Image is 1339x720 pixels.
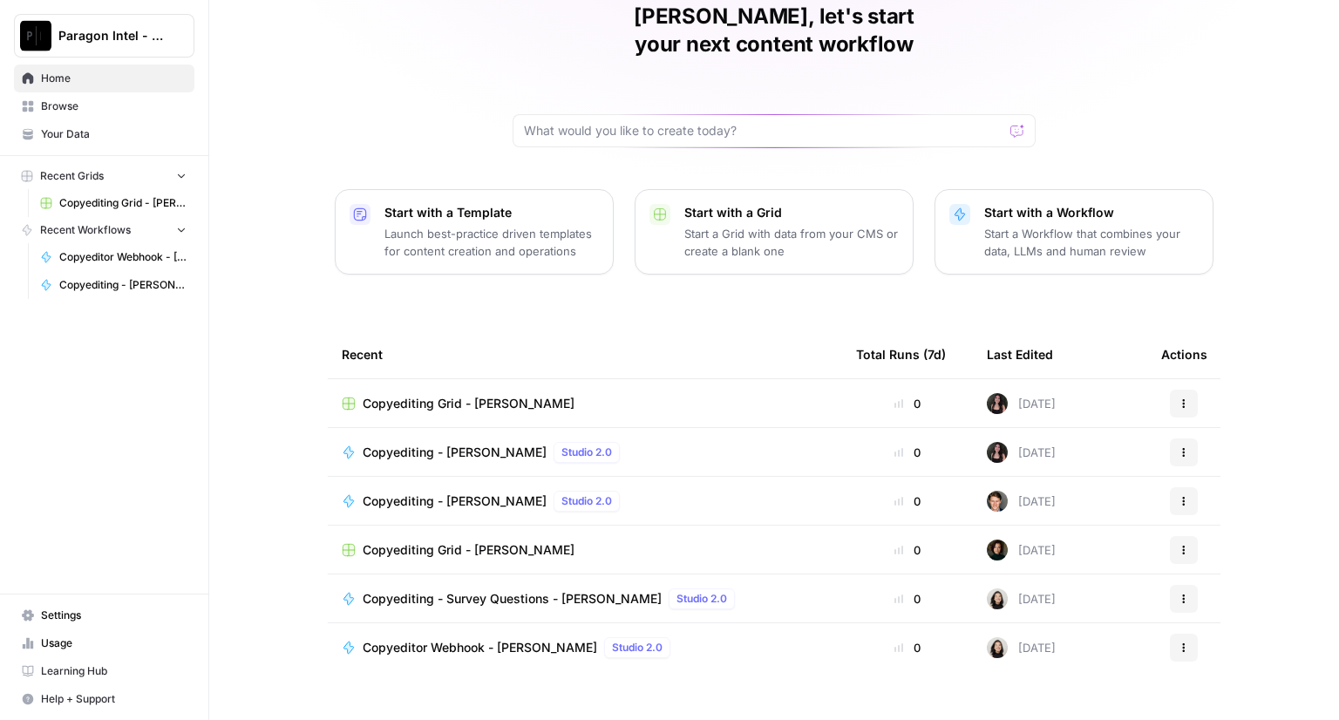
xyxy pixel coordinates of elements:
a: Browse [14,92,194,120]
a: Usage [14,629,194,657]
img: t5ef5oef8zpw1w4g2xghobes91mw [987,637,1008,658]
div: 0 [856,395,959,412]
div: 0 [856,541,959,559]
a: Copyediting - [PERSON_NAME]Studio 2.0 [342,491,828,512]
span: Learning Hub [41,663,187,679]
a: Copyediting - [PERSON_NAME]Studio 2.0 [342,442,828,463]
span: Copyediting - [PERSON_NAME] [363,492,547,510]
span: Copyediting Grid - [PERSON_NAME] [363,395,574,412]
a: Copyediting Grid - [PERSON_NAME] [342,395,828,412]
span: Studio 2.0 [612,640,663,655]
span: Copyediting Grid - [PERSON_NAME] [59,195,187,211]
a: Copyediting - [PERSON_NAME] [32,271,194,299]
h1: [PERSON_NAME], let's start your next content workflow [513,3,1036,58]
a: Your Data [14,120,194,148]
p: Start a Grid with data from your CMS or create a blank one [684,225,899,260]
a: Home [14,65,194,92]
img: 5nlru5lqams5xbrbfyykk2kep4hl [987,442,1008,463]
div: [DATE] [987,491,1056,512]
div: [DATE] [987,588,1056,609]
p: Start a Workflow that combines your data, LLMs and human review [984,225,1199,260]
a: Learning Hub [14,657,194,685]
span: Your Data [41,126,187,142]
span: Usage [41,635,187,651]
div: [DATE] [987,442,1056,463]
span: Copyediting - Survey Questions - [PERSON_NAME] [363,590,662,608]
img: Paragon Intel - Copyediting Logo [20,20,51,51]
span: Paragon Intel - Copyediting [58,27,164,44]
div: 0 [856,444,959,461]
span: Home [41,71,187,86]
button: Start with a GridStart a Grid with data from your CMS or create a blank one [635,189,914,275]
p: Start with a Template [384,204,599,221]
span: Copyeditor Webhook - [PERSON_NAME] [363,639,597,656]
div: Last Edited [987,330,1053,378]
img: t5ef5oef8zpw1w4g2xghobes91mw [987,588,1008,609]
img: qw00ik6ez51o8uf7vgx83yxyzow9 [987,491,1008,512]
div: Recent [342,330,828,378]
span: Copyeditor Webhook - [PERSON_NAME] [59,249,187,265]
div: [DATE] [987,637,1056,658]
div: 0 [856,590,959,608]
input: What would you like to create today? [524,122,1003,139]
span: Settings [41,608,187,623]
a: Settings [14,601,194,629]
button: Recent Grids [14,163,194,189]
img: trpfjrwlykpjh1hxat11z5guyxrg [987,540,1008,560]
div: Actions [1161,330,1207,378]
span: Recent Grids [40,168,104,184]
span: Copyediting - [PERSON_NAME] [59,277,187,293]
a: Copyediting Grid - [PERSON_NAME] [342,541,828,559]
button: Help + Support [14,685,194,713]
span: Copyediting - [PERSON_NAME] [363,444,547,461]
span: Copyediting Grid - [PERSON_NAME] [363,541,574,559]
button: Start with a TemplateLaunch best-practice driven templates for content creation and operations [335,189,614,275]
p: Launch best-practice driven templates for content creation and operations [384,225,599,260]
span: Recent Workflows [40,222,131,238]
a: Copyediting Grid - [PERSON_NAME] [32,189,194,217]
span: Studio 2.0 [561,493,612,509]
div: [DATE] [987,540,1056,560]
div: 0 [856,492,959,510]
div: 0 [856,639,959,656]
span: Studio 2.0 [561,445,612,460]
div: [DATE] [987,393,1056,414]
button: Workspace: Paragon Intel - Copyediting [14,14,194,58]
p: Start with a Workflow [984,204,1199,221]
div: Total Runs (7d) [856,330,946,378]
span: Help + Support [41,691,187,707]
p: Start with a Grid [684,204,899,221]
a: Copyeditor Webhook - [PERSON_NAME]Studio 2.0 [342,637,828,658]
span: Studio 2.0 [676,591,727,607]
a: Copyediting - Survey Questions - [PERSON_NAME]Studio 2.0 [342,588,828,609]
button: Start with a WorkflowStart a Workflow that combines your data, LLMs and human review [935,189,1213,275]
img: 5nlru5lqams5xbrbfyykk2kep4hl [987,393,1008,414]
a: Copyeditor Webhook - [PERSON_NAME] [32,243,194,271]
button: Recent Workflows [14,217,194,243]
span: Browse [41,98,187,114]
